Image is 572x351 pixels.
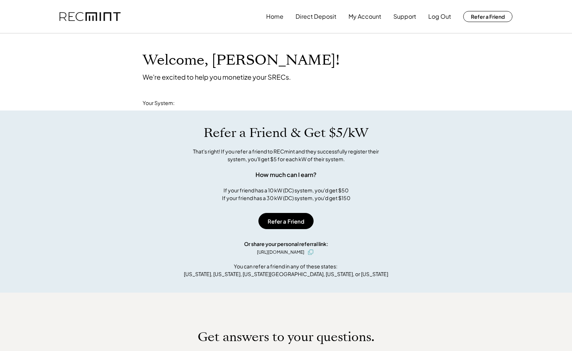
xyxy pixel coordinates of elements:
div: Or share your personal referral link: [244,240,328,248]
h1: Get answers to your questions. [198,329,375,345]
button: Refer a Friend [463,11,512,22]
div: How much can I earn? [255,170,317,179]
button: Home [266,9,283,24]
div: Your System: [143,99,175,107]
div: If your friend has a 10 kW (DC) system, you'd get $50 If your friend has a 30 kW (DC) system, you... [222,187,350,202]
img: recmint-logotype%403x.png [60,12,121,21]
div: We're excited to help you monetize your SRECs. [143,73,291,81]
button: Log Out [428,9,451,24]
button: My Account [348,9,381,24]
button: Support [393,9,416,24]
button: click to copy [306,248,315,257]
div: [URL][DOMAIN_NAME] [257,249,304,256]
h1: Refer a Friend & Get $5/kW [204,125,368,141]
div: You can refer a friend in any of these states: [US_STATE], [US_STATE], [US_STATE][GEOGRAPHIC_DATA... [184,263,388,278]
button: Direct Deposit [296,9,336,24]
div: That's right! If you refer a friend to RECmint and they successfully register their system, you'l... [185,148,387,163]
h1: Welcome, [PERSON_NAME]! [143,52,340,69]
button: Refer a Friend [258,213,314,229]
